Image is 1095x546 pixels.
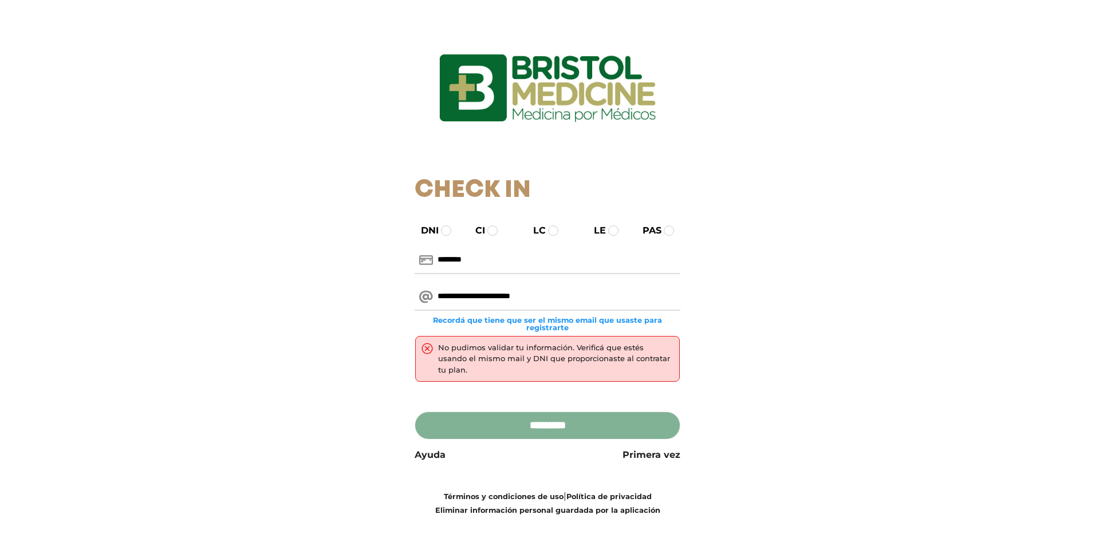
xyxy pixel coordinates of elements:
[415,316,681,331] small: Recordá que tiene que ser el mismo email que usaste para registrarte
[444,492,564,501] a: Términos y condiciones de uso
[438,342,674,376] div: No pudimos validar tu información. Verificá que estés usando el mismo mail y DNI que proporcionas...
[435,506,660,515] a: Eliminar información personal guardada por la aplicación
[584,224,606,238] label: LE
[415,448,446,462] a: Ayuda
[465,224,485,238] label: CI
[566,492,652,501] a: Política de privacidad
[411,224,439,238] label: DNI
[623,448,680,462] a: Primera vez
[393,14,702,163] img: logo_ingresarbristol.jpg
[632,224,661,238] label: PAS
[523,224,546,238] label: LC
[415,176,681,205] h1: Check In
[406,489,690,517] div: |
